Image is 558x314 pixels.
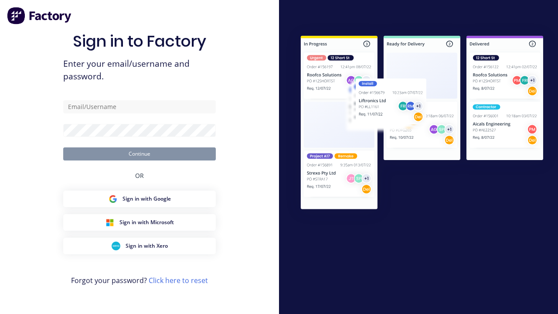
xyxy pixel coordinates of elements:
button: Xero Sign inSign in with Xero [63,238,216,254]
span: Sign in with Microsoft [119,218,174,226]
span: Forgot your password? [71,275,208,286]
h1: Sign in to Factory [73,32,206,51]
img: Google Sign in [109,195,117,203]
button: Microsoft Sign inSign in with Microsoft [63,214,216,231]
button: Continue [63,147,216,160]
img: Sign in [286,22,558,225]
input: Email/Username [63,100,216,113]
span: Enter your email/username and password. [63,58,216,83]
img: Factory [7,7,72,24]
img: Microsoft Sign in [105,218,114,227]
button: Google Sign inSign in with Google [63,191,216,207]
span: Sign in with Xero [126,242,168,250]
img: Xero Sign in [112,242,120,250]
div: OR [135,160,144,191]
span: Sign in with Google [122,195,171,203]
a: Click here to reset [149,276,208,285]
